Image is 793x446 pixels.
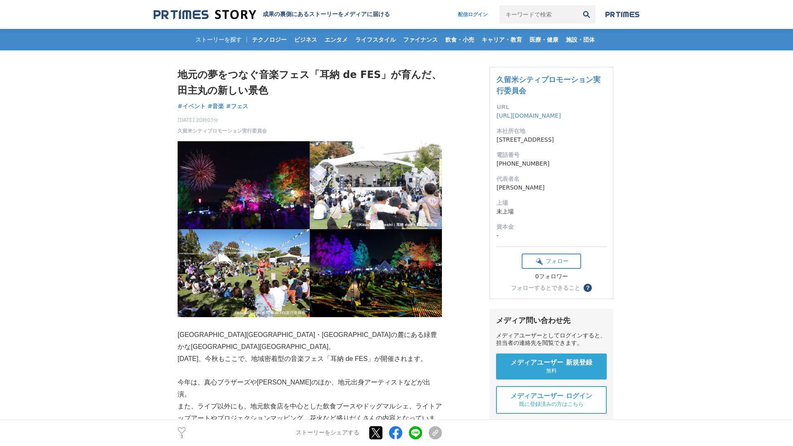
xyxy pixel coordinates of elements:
[585,285,591,291] span: ？
[526,36,562,43] span: 医療・健康
[563,36,598,43] span: 施設・団体
[496,223,606,231] dt: 資本金
[510,358,592,367] span: メディアユーザー 新規登録
[496,199,606,207] dt: 上場
[352,36,399,43] span: ライフスタイル
[178,102,206,111] a: #イベント
[208,102,224,110] span: #音楽
[178,141,442,318] img: thumbnail_b3fa9770-a299-11f0-a9ce-578e8dff0561.jpg
[496,151,606,159] dt: 電話番号
[496,135,606,144] dd: [STREET_ADDRESS]
[496,175,606,183] dt: 代表者名
[178,102,206,110] span: #イベント
[450,5,496,24] a: 配信ログイン
[605,11,639,18] img: prtimes
[291,36,321,43] span: ビジネス
[208,102,224,111] a: #音楽
[577,5,596,24] button: 検索
[226,102,248,110] span: #フェス
[249,36,290,43] span: テクノロジー
[496,231,606,240] dd: -
[442,29,477,50] a: 飲食・小売
[321,36,351,43] span: エンタメ
[178,127,267,135] a: 久留米シティプロモーション実行委員会
[178,353,442,365] p: [DATE]、今秋もここで、地域密着型の音楽フェス「耳納 de FES」が開催されます。
[563,29,598,50] a: 施設・団体
[178,116,267,124] span: [DATE] 20時03分
[178,435,186,439] p: 3
[584,284,592,292] button: ？
[499,5,577,24] input: キーワードで検索
[496,316,607,325] div: メディア問い合わせ先
[496,332,607,347] div: メディアユーザーとしてログインすると、担当者の連絡先を閲覧できます。
[400,29,441,50] a: ファイナンス
[496,207,606,216] dd: 未上場
[249,29,290,50] a: テクノロジー
[178,377,442,401] p: 今年は、真心ブラザーズや[PERSON_NAME]のほか、地元出身アーティストなどが出演。
[519,401,584,408] span: 既に登録済みの方はこちら
[178,329,442,353] p: [GEOGRAPHIC_DATA][GEOGRAPHIC_DATA]・[GEOGRAPHIC_DATA]の麓にある緑豊かな[GEOGRAPHIC_DATA][GEOGRAPHIC_DATA]。
[321,29,351,50] a: エンタメ
[496,112,561,119] a: [URL][DOMAIN_NAME]
[510,392,592,401] span: メディアユーザー ログイン
[178,401,442,436] p: また、ライブ以外にも、地元飲食店を中心とした飲食ブースやドッグマルシェ、ライトアップアートやプロジェクションマッピング、花火など盛りだくさんの内容となっています。
[496,103,606,111] dt: URL
[496,159,606,168] dd: [PHONE_NUMBER]
[154,9,390,20] a: 成果の裏側にあるストーリーをメディアに届ける 成果の裏側にあるストーリーをメディアに届ける
[442,36,477,43] span: 飲食・小売
[526,29,562,50] a: 医療・健康
[511,285,580,291] div: フォローするとできること
[478,29,525,50] a: キャリア・教育
[496,127,606,135] dt: 本社所在地
[226,102,248,111] a: #フェス
[154,9,256,20] img: 成果の裏側にあるストーリーをメディアに届ける
[263,11,390,18] h2: 成果の裏側にあるストーリーをメディアに届ける
[522,273,581,280] div: 0フォロワー
[496,75,601,95] a: 久留米シティプロモーション実行委員会
[352,29,399,50] a: ライフスタイル
[178,67,442,99] h1: 地元の夢をつなぐ音楽フェス「耳納 de FES」が育んだ、田主丸の新しい景色
[478,36,525,43] span: キャリア・教育
[496,386,607,414] a: メディアユーザー ログイン 既に登録済みの方はこちら
[291,29,321,50] a: ビジネス
[400,36,441,43] span: ファイナンス
[522,254,581,269] button: フォロー
[296,429,359,437] p: ストーリーをシェアする
[546,367,557,375] span: 無料
[496,353,607,380] a: メディアユーザー 新規登録 無料
[496,183,606,192] dd: [PERSON_NAME]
